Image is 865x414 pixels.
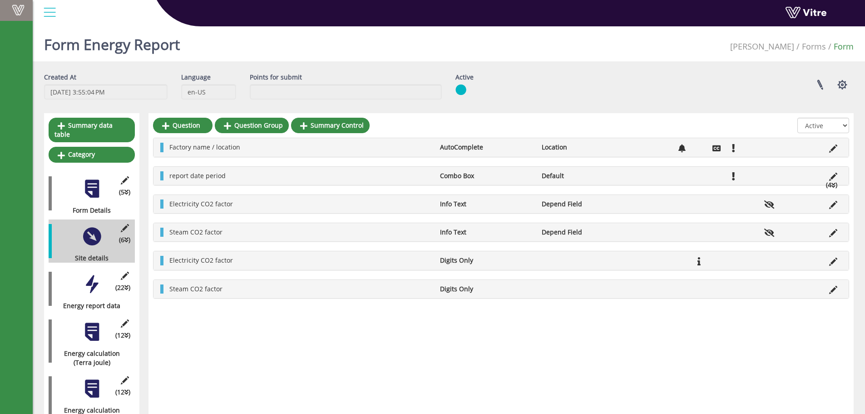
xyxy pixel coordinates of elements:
[44,23,180,61] h1: Form Energy Report
[115,331,130,340] span: (12 )
[730,41,794,52] span: 379
[49,147,135,162] a: Category
[49,254,128,263] div: Site details
[153,118,213,133] a: Question
[49,118,135,142] a: Summary data table
[119,235,130,244] span: (6 )
[455,73,474,82] label: Active
[215,118,289,133] a: Question Group
[169,228,222,236] span: Steam CO2 factor
[537,228,639,237] li: Depend Field
[169,143,240,151] span: Factory name / location
[49,301,128,310] div: Energy report data
[821,180,842,190] li: (4 )
[49,206,128,215] div: Form Details
[435,200,537,209] li: Info Text
[435,228,537,237] li: Info Text
[119,188,130,197] span: (5 )
[169,284,222,293] span: Steam CO2 factor
[291,118,370,133] a: Summary Control
[435,143,537,152] li: AutoComplete
[802,41,826,52] a: Forms
[44,73,76,82] label: Created At
[537,143,639,152] li: Location
[435,171,537,180] li: Combo Box
[181,73,211,82] label: Language
[537,200,639,209] li: Depend Field
[455,84,466,95] img: yes
[435,256,537,265] li: Digits Only
[537,171,639,180] li: Default
[435,284,537,294] li: Digits Only
[169,200,233,208] span: Electricity CO2 factor
[115,283,130,292] span: (22 )
[115,388,130,397] span: (12 )
[169,171,226,180] span: report date period
[169,256,233,264] span: Electricity CO2 factor
[826,41,854,53] li: Form
[49,349,128,367] div: Energy calculation (Terra joule)
[250,73,302,82] label: Points for submit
